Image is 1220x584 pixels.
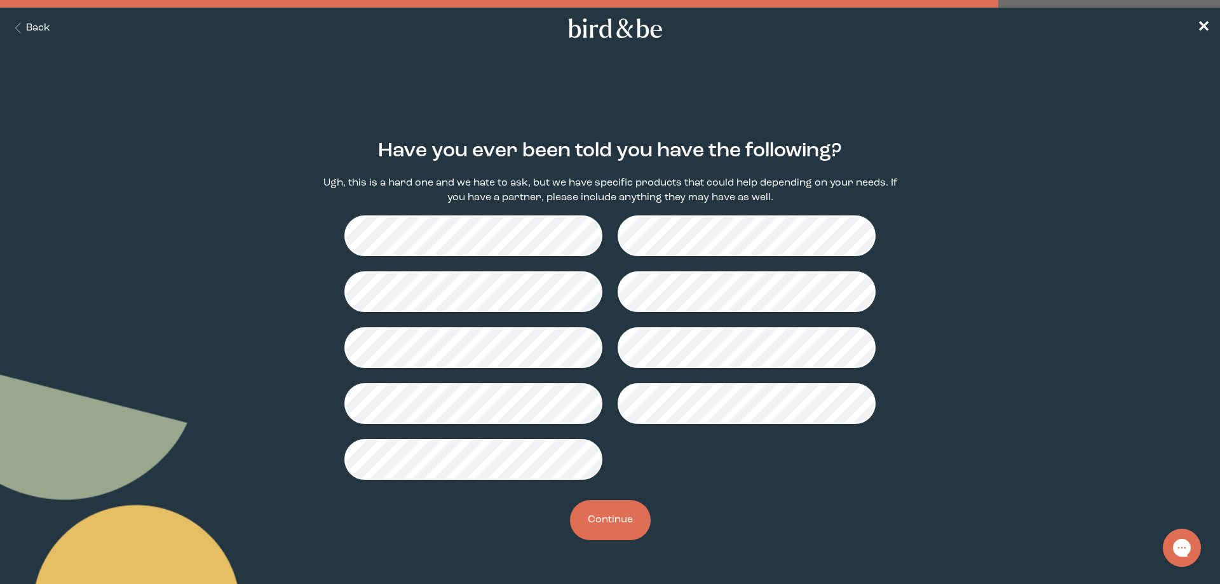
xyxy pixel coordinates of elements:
[570,500,651,540] button: Continue
[1156,524,1207,571] iframe: Gorgias live chat messenger
[378,137,842,166] h2: Have you ever been told you have the following?
[1197,17,1210,39] a: ✕
[1197,20,1210,36] span: ✕
[10,21,50,36] button: Back Button
[315,176,905,205] p: Ugh, this is a hard one and we hate to ask, but we have specific products that could help dependi...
